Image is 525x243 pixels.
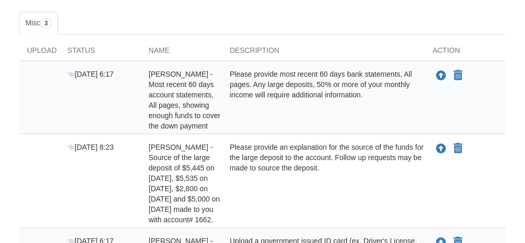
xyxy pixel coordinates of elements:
span: 3 [40,18,52,28]
div: Description [222,45,425,61]
a: Misc [19,12,58,35]
span: [DATE] 8:23 [67,143,113,151]
div: Upload [19,45,60,61]
div: Name [141,45,222,61]
div: Please provide an explanation for the source of the funds for the large deposit to the account. F... [222,142,425,225]
span: [PERSON_NAME] - Source of the large deposit of $5,445 on [DATE], $5,535 on [DATE], $2,800 on [DAT... [149,143,220,224]
button: Upload Bruce Haynes - Source of the large deposit of $5,445 on 7/30/25, $5,535 on 08/29/25, $2,80... [435,142,447,155]
div: Action [425,45,506,61]
button: Declare Bruce Haynes - Most recent 60 days account statements, All pages, showing enough funds to... [453,69,463,82]
span: [DATE] 6:17 [67,70,113,78]
button: Declare Bruce Haynes - Source of the large deposit of $5,445 on 7/30/25, $5,535 on 08/29/25, $2,8... [453,142,463,155]
div: Please provide most recent 60 days bank statements, All pages. Any large deposits, 50% or more of... [222,69,425,131]
div: Status [60,45,141,61]
span: [PERSON_NAME] - Most recent 60 days account statements, All pages, showing enough funds to cover ... [149,70,221,130]
button: Upload Bruce Haynes - Most recent 60 days account statements, All pages, showing enough funds to ... [435,69,447,82]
